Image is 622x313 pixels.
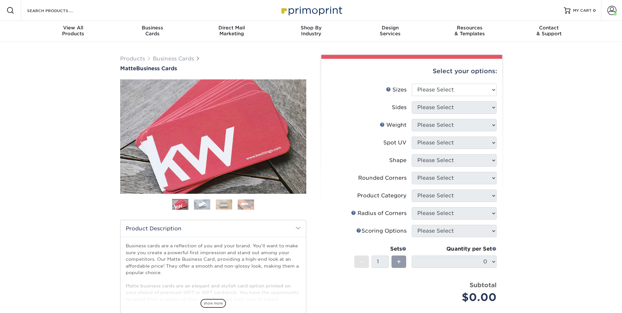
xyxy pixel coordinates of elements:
div: Spot UV [383,139,407,147]
div: $0.00 [417,289,497,305]
div: Services [351,25,430,37]
h1: Business Cards [120,65,306,72]
a: Contact& Support [509,21,589,42]
a: Products [120,56,145,62]
span: show more [200,299,226,308]
a: View AllProducts [34,21,113,42]
span: Contact [509,25,589,31]
img: Primoprint [279,3,344,17]
img: Matte 01 [120,43,306,230]
div: Sets [354,245,407,253]
div: Sizes [386,86,407,94]
div: Scoring Options [356,227,407,235]
span: Shop By [271,25,351,31]
div: Weight [380,121,407,129]
a: Shop ByIndustry [271,21,351,42]
h2: Product Description [120,220,306,237]
span: Direct Mail [192,25,271,31]
div: Industry [271,25,351,37]
div: & Support [509,25,589,37]
span: View All [34,25,113,31]
span: MY CART [573,8,592,13]
span: + [397,257,401,267]
div: Sides [392,104,407,111]
span: Business [113,25,192,31]
div: Products [34,25,113,37]
span: Matte [120,65,136,72]
a: Resources& Templates [430,21,509,42]
a: BusinessCards [113,21,192,42]
img: Business Cards 01 [172,197,188,213]
div: Rounded Corners [358,174,407,182]
div: Shape [389,156,407,164]
a: MatteBusiness Cards [120,65,306,72]
span: Design [351,25,430,31]
a: DesignServices [351,21,430,42]
img: Business Cards 04 [238,199,254,209]
input: SEARCH PRODUCTS..... [26,7,90,14]
span: 0 [593,8,596,13]
span: Resources [430,25,509,31]
a: Business Cards [153,56,194,62]
div: Product Category [357,192,407,200]
div: Marketing [192,25,271,37]
img: Business Cards 03 [216,199,232,209]
div: Radius of Corners [351,209,407,217]
strong: Subtotal [470,281,497,288]
a: Direct MailMarketing [192,21,271,42]
div: Quantity per Set [412,245,497,253]
div: & Templates [430,25,509,37]
div: Select your options: [327,59,497,84]
img: Business Cards 02 [194,199,210,209]
span: - [360,257,363,267]
div: Cards [113,25,192,37]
